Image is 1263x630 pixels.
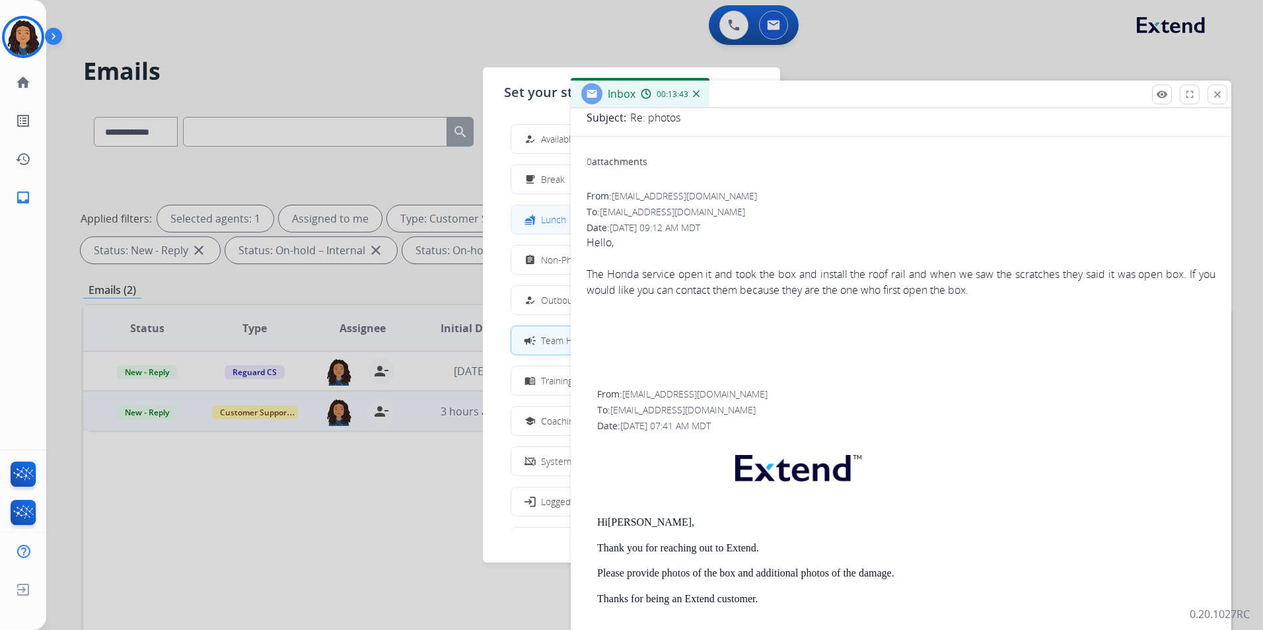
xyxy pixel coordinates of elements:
div: From: [597,388,1215,401]
button: Offline [511,528,752,556]
p: 0.20.1027RC [1190,606,1250,622]
span: Non-Phone Queue [541,253,619,267]
mat-icon: free_breakfast [524,174,536,185]
button: Outbound Preparation [511,286,752,314]
mat-icon: how_to_reg [524,295,536,306]
mat-icon: assignment [524,254,536,265]
div: From: [587,190,1215,203]
span: Team Huddle [541,333,596,347]
strong: [PERSON_NAME], [608,516,694,528]
span: Outbound Preparation [541,293,633,307]
button: Break [511,165,752,193]
span: Training [541,374,573,388]
div: Date: [597,419,1215,433]
span: [EMAIL_ADDRESS][DOMAIN_NAME] [622,388,768,400]
p: Subject: [587,110,626,125]
p: Thanks for being an Extend customer. [597,593,1215,605]
span: Logged In [541,495,581,508]
span: Set your status [504,83,601,102]
span: Lunch [541,213,566,227]
p: Re: photos [630,110,680,125]
div: To: [587,205,1215,219]
div: Date: [587,221,1215,234]
button: System Issue [511,447,752,475]
span: System Issue [541,454,596,468]
p: Thank you for reaching out to Extend. [597,542,1215,554]
mat-icon: list_alt [15,113,31,129]
span: Available [541,132,576,146]
img: avatar [5,18,42,55]
span: [EMAIL_ADDRESS][DOMAIN_NAME] [610,403,756,416]
span: 0 [587,155,592,168]
span: Inbox [608,87,635,101]
mat-icon: how_to_reg [524,133,536,145]
span: Hello, [587,234,1215,377]
button: Training [511,367,752,395]
span: Coaching [541,414,579,428]
div: attachments [587,155,647,168]
mat-icon: home [15,75,31,90]
mat-icon: history [15,151,31,167]
button: Available [511,125,752,153]
button: Lunch [511,205,752,234]
button: Non-Phone Queue [511,246,752,274]
span: [EMAIL_ADDRESS][DOMAIN_NAME] [600,205,745,218]
mat-icon: campaign [523,333,536,347]
mat-icon: remove_red_eye [1156,88,1168,100]
span: [EMAIL_ADDRESS][DOMAIN_NAME] [612,190,757,202]
mat-icon: phonelink_off [524,456,536,467]
span: 00:13:43 [657,89,688,100]
mat-icon: fastfood [524,214,536,225]
div: To: [597,403,1215,417]
button: Logged In [511,487,752,516]
span: [DATE] 09:12 AM MDT [610,221,700,234]
mat-icon: menu_book [524,375,536,386]
button: Team Huddle [511,326,752,355]
span: Break [541,172,565,186]
button: Coaching [511,407,752,435]
div: The Honda service open it and took the box and install the roof rail and when we saw the scratche... [587,266,1215,298]
mat-icon: fullscreen [1184,88,1196,100]
span: [DATE] 07:41 AM MDT [620,419,711,432]
mat-icon: login [523,495,536,508]
mat-icon: close [1211,88,1223,100]
mat-icon: inbox [15,190,31,205]
p: Please provide photos of the box and additional photos of the damage. [597,567,1215,579]
p: Hi [597,516,1215,528]
img: extend.png [719,439,875,491]
mat-icon: school [524,415,536,427]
